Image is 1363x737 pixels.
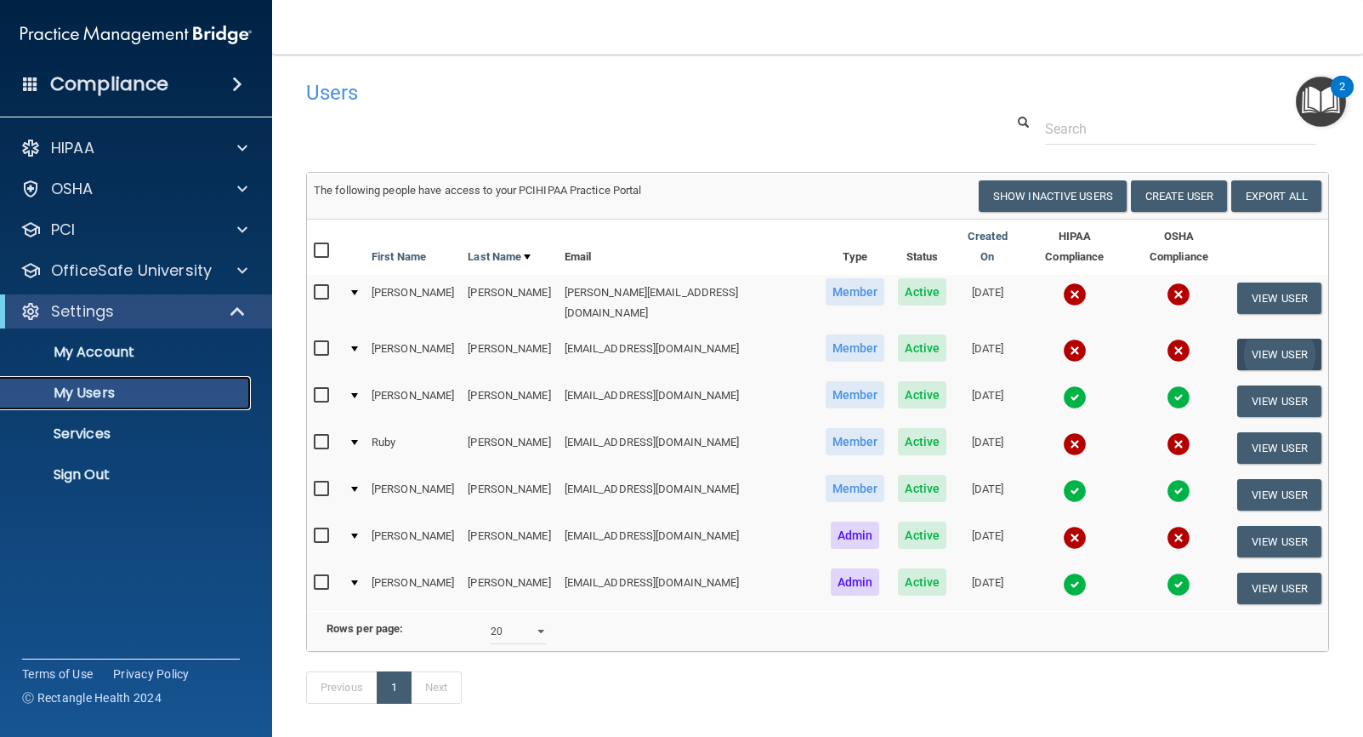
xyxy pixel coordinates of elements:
[20,138,247,158] a: HIPAA
[898,381,946,408] span: Active
[960,226,1015,267] a: Created On
[1237,432,1321,464] button: View User
[558,471,819,518] td: [EMAIL_ADDRESS][DOMAIN_NAME]
[898,522,946,549] span: Active
[819,220,892,275] th: Type
[1022,220,1127,275] th: HIPAA Compliance
[898,278,946,306] span: Active
[1231,180,1321,212] a: Export All
[51,301,114,322] p: Settings
[20,220,247,240] a: PCI
[411,671,462,704] a: Next
[377,671,412,704] a: 1
[1167,573,1190,597] img: tick.e7d51cea.svg
[461,471,557,518] td: [PERSON_NAME]
[11,466,243,483] p: Sign Out
[1237,479,1321,511] button: View User
[558,220,819,275] th: Email
[826,428,885,455] span: Member
[1045,113,1316,145] input: Search
[372,247,426,267] a: First Name
[1167,386,1190,409] img: tick.e7d51cea.svg
[461,378,557,425] td: [PERSON_NAME]
[831,568,880,596] span: Admin
[461,518,557,565] td: [PERSON_NAME]
[365,275,461,331] td: [PERSON_NAME]
[898,334,946,362] span: Active
[1167,432,1190,456] img: cross.ca9f0e7f.svg
[365,518,461,565] td: [PERSON_NAME]
[558,425,819,471] td: [EMAIL_ADDRESS][DOMAIN_NAME]
[461,331,557,378] td: [PERSON_NAME]
[558,378,819,425] td: [EMAIL_ADDRESS][DOMAIN_NAME]
[113,666,190,683] a: Privacy Policy
[1237,526,1321,557] button: View User
[953,378,1022,425] td: [DATE]
[1237,283,1321,314] button: View User
[22,689,162,706] span: Ⓒ Rectangle Health 2024
[1167,526,1190,550] img: cross.ca9f0e7f.svg
[1063,573,1087,597] img: tick.e7d51cea.svg
[51,220,75,240] p: PCI
[365,425,461,471] td: Ruby
[11,344,243,361] p: My Account
[20,301,247,322] a: Settings
[826,278,885,306] span: Member
[1339,87,1345,109] div: 2
[898,428,946,455] span: Active
[1237,386,1321,417] button: View User
[953,471,1022,518] td: [DATE]
[365,331,461,378] td: [PERSON_NAME]
[1063,479,1087,503] img: tick.e7d51cea.svg
[51,138,94,158] p: HIPAA
[1237,573,1321,604] button: View User
[898,475,946,502] span: Active
[1167,339,1190,363] img: cross.ca9f0e7f.svg
[20,18,252,52] img: PMB logo
[1063,526,1087,550] img: cross.ca9f0e7f.svg
[20,179,247,199] a: OSHA
[1063,283,1087,306] img: cross.ca9f0e7f.svg
[558,275,819,331] td: [PERSON_NAME][EMAIL_ADDRESS][DOMAIN_NAME]
[558,565,819,611] td: [EMAIL_ADDRESS][DOMAIN_NAME]
[979,180,1127,212] button: Show Inactive Users
[11,385,243,402] p: My Users
[461,425,557,471] td: [PERSON_NAME]
[306,671,378,704] a: Previous
[1167,283,1190,306] img: cross.ca9f0e7f.svg
[461,565,557,611] td: [PERSON_NAME]
[1127,220,1230,275] th: OSHA Compliance
[953,518,1022,565] td: [DATE]
[831,522,880,549] span: Admin
[365,565,461,611] td: [PERSON_NAME]
[22,666,93,683] a: Terms of Use
[953,331,1022,378] td: [DATE]
[1063,339,1087,363] img: cross.ca9f0e7f.svg
[1237,339,1321,370] button: View User
[953,275,1022,331] td: [DATE]
[11,426,243,443] p: Services
[826,334,885,362] span: Member
[306,82,892,104] h4: Users
[1167,479,1190,503] img: tick.e7d51cea.svg
[1131,180,1227,212] button: Create User
[20,260,247,281] a: OfficeSafe University
[826,475,885,502] span: Member
[558,331,819,378] td: [EMAIL_ADDRESS][DOMAIN_NAME]
[1063,386,1087,409] img: tick.e7d51cea.svg
[461,275,557,331] td: [PERSON_NAME]
[51,179,94,199] p: OSHA
[898,568,946,596] span: Active
[314,184,642,197] span: The following people have access to your PCIHIPAA Practice Portal
[468,247,531,267] a: Last Name
[826,381,885,408] span: Member
[327,622,403,635] b: Rows per page:
[953,565,1022,611] td: [DATE]
[365,378,461,425] td: [PERSON_NAME]
[953,425,1022,471] td: [DATE]
[1063,432,1087,456] img: cross.ca9f0e7f.svg
[558,518,819,565] td: [EMAIL_ADDRESS][DOMAIN_NAME]
[365,471,461,518] td: [PERSON_NAME]
[51,260,212,281] p: OfficeSafe University
[891,220,953,275] th: Status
